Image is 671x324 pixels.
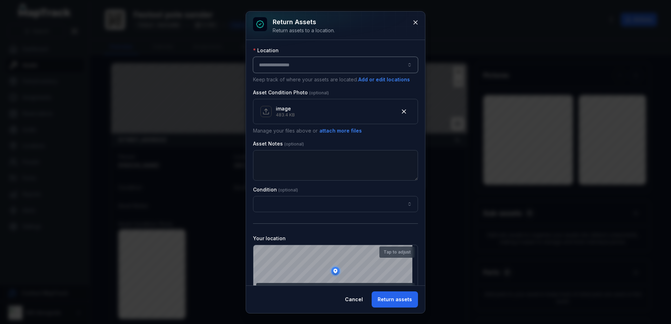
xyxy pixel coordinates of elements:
[273,17,335,27] h3: Return assets
[276,112,295,118] p: 483.4 KB
[253,89,329,96] label: Asset Condition Photo
[273,27,335,34] div: Return assets to a location.
[253,186,298,193] label: Condition
[319,127,362,135] button: attach more files
[339,291,369,308] button: Cancel
[384,249,411,255] strong: Tap to adjust
[253,140,304,147] label: Asset Notes
[253,47,279,54] label: Location
[253,127,418,135] p: Manage your files above or
[276,105,295,112] p: image
[253,76,418,83] p: Keep track of where your assets are located.
[253,235,286,242] label: Your location
[372,291,418,308] button: Return assets
[253,245,412,297] canvas: Map
[358,76,410,83] button: Add or edit locations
